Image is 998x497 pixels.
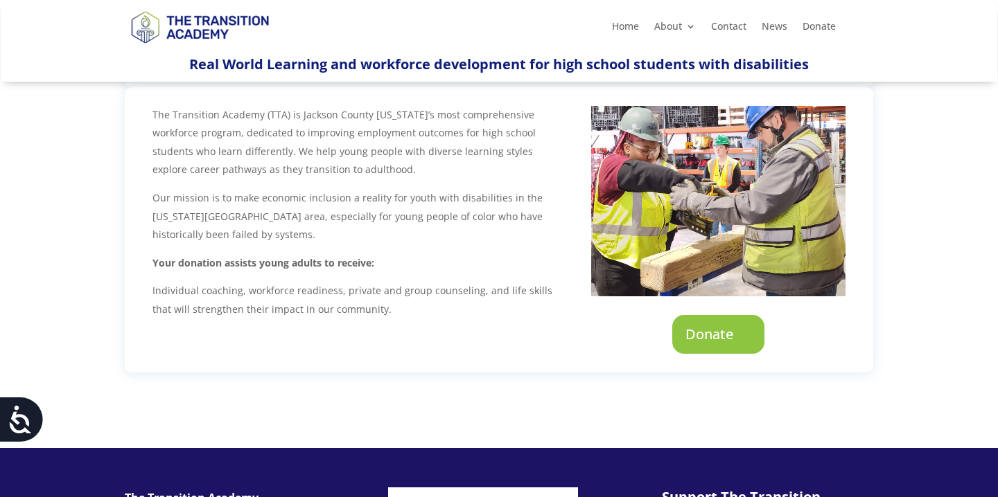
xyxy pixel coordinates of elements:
[803,21,836,37] a: Donate
[152,284,552,316] span: Individual coaching, workforce readiness, private and group counseling, and life skills that will...
[591,106,846,296] img: 20250409_114058
[152,256,374,269] strong: Your donation assists young adults to receive:
[672,315,764,354] a: Donate
[152,108,536,177] span: The Transition Academy (TTA) is Jackson County [US_STATE]’s most comprehensive workforce program,...
[125,41,274,54] a: Logo-Noticias
[654,21,696,37] a: About
[125,2,274,51] img: TTA Brand_TTA Primary Logo_Horizontal_Light BG
[612,21,639,37] a: Home
[711,21,746,37] a: Contact
[152,191,543,241] span: Our mission is to make economic inclusion a reality for youth with disabilities in the [US_STATE]...
[762,21,787,37] a: News
[189,55,809,73] span: Real World Learning and workforce development for high school students with disabilities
